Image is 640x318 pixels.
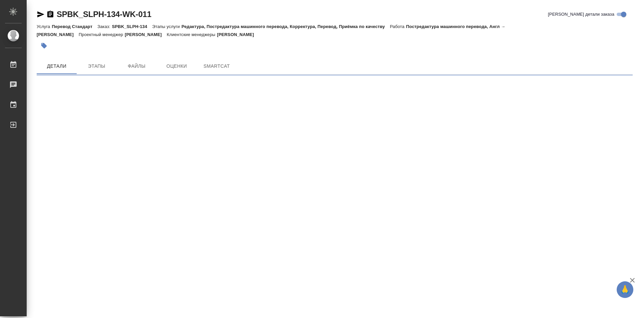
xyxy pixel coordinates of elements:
span: 🙏 [619,283,631,297]
button: Скопировать ссылку для ЯМессенджера [37,10,45,18]
p: Этапы услуги [152,24,182,29]
p: Клиентские менеджеры [167,32,217,37]
p: SPBK_SLPH-134 [112,24,152,29]
span: Детали [41,62,73,70]
p: [PERSON_NAME] [217,32,259,37]
p: Заказ: [97,24,112,29]
span: Файлы [121,62,153,70]
p: Перевод Стандарт [52,24,97,29]
a: SPBK_SLPH-134-WK-011 [57,10,151,19]
p: Проектный менеджер [79,32,125,37]
p: [PERSON_NAME] [125,32,167,37]
button: 🙏 [617,281,633,298]
p: Работа [390,24,406,29]
p: Редактура, Постредактура машинного перевода, Корректура, Перевод, Приёмка по качеству [181,24,390,29]
span: Этапы [81,62,113,70]
button: Добавить тэг [37,38,51,53]
button: Скопировать ссылку [46,10,54,18]
span: [PERSON_NAME] детали заказа [548,11,614,18]
span: Оценки [161,62,193,70]
p: Услуга [37,24,52,29]
span: SmartCat [201,62,233,70]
